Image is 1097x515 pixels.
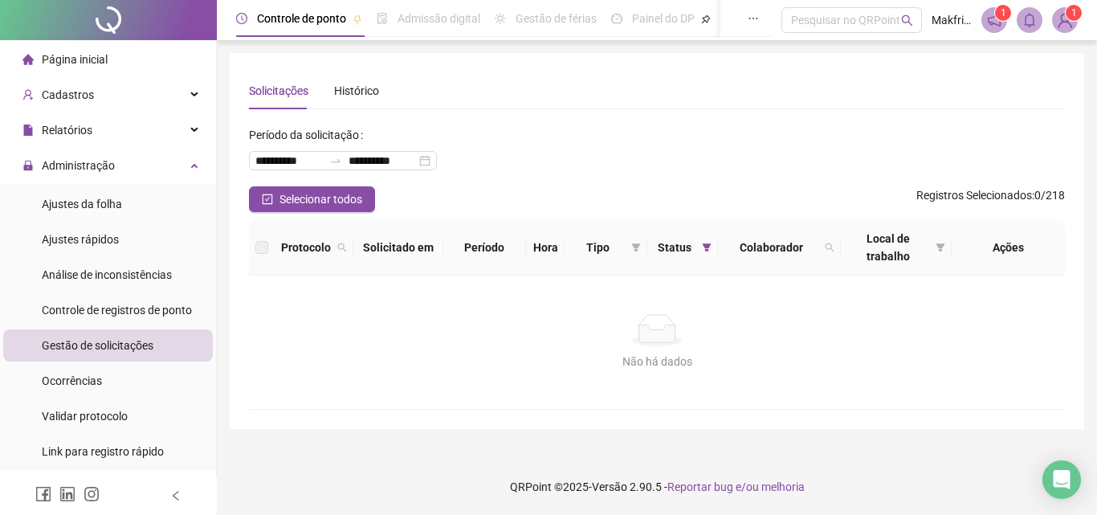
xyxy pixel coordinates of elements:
span: Relatórios [42,124,92,137]
span: Admissão digital [398,12,480,25]
span: Registros Selecionados [916,189,1032,202]
span: search [901,14,913,27]
th: Período [443,220,526,276]
span: Ajustes da folha [42,198,122,210]
span: Status [654,239,695,256]
th: Solicitado em [353,220,443,276]
span: lock [22,160,34,171]
span: filter [936,243,945,252]
span: file [22,125,34,136]
button: Selecionar todos [249,186,375,212]
span: filter [628,235,644,260]
span: 1 [1071,7,1077,18]
span: ellipsis [748,13,759,24]
span: Gestão de solicitações [42,339,153,352]
span: Página inicial [42,53,108,66]
span: facebook [35,486,51,502]
span: Link para registro rápido [42,445,164,458]
span: search [825,243,834,252]
sup: Atualize o seu contato no menu Meus Dados [1066,5,1082,21]
span: filter [631,243,641,252]
span: Painel do DP [632,12,695,25]
sup: 1 [995,5,1011,21]
span: filter [932,227,948,268]
th: Hora [526,220,565,276]
span: Tipo [571,239,625,256]
span: Validar protocolo [42,410,128,423]
span: swap-right [329,154,342,167]
span: home [22,54,34,65]
span: Versão [592,480,627,493]
span: Controle de registros de ponto [42,304,192,317]
span: instagram [84,486,100,502]
span: Controle de ponto [257,12,346,25]
span: filter [702,243,712,252]
span: Colaborador [724,239,818,256]
span: 1 [1001,7,1006,18]
span: to [329,154,342,167]
span: Administração [42,159,115,172]
span: search [334,235,350,260]
span: clock-circle [236,13,247,24]
span: dashboard [611,13,622,24]
span: bell [1022,13,1037,27]
span: search [822,235,838,260]
span: Análise de inconsistências [42,268,172,281]
span: pushpin [701,14,711,24]
span: user-add [22,89,34,100]
span: sun [495,13,506,24]
div: Ações [958,239,1058,256]
label: Período da solicitação [249,122,369,148]
img: 54212 [1053,8,1077,32]
span: Local de trabalho [847,230,930,265]
span: left [170,490,181,501]
span: notification [987,13,1001,27]
span: filter [699,235,715,260]
span: Reportar bug e/ou melhoria [667,480,805,493]
span: Ocorrências [42,374,102,387]
span: Cadastros [42,88,94,101]
span: : 0 / 218 [916,186,1065,212]
span: linkedin [59,486,75,502]
div: Histórico [334,82,379,100]
div: Open Intercom Messenger [1042,460,1081,499]
span: Ajustes rápidos [42,233,119,246]
span: Gestão de férias [516,12,597,25]
span: Protocolo [281,239,331,256]
span: Selecionar todos [279,190,362,208]
span: pushpin [353,14,362,24]
div: Solicitações [249,82,308,100]
span: file-done [377,13,388,24]
footer: QRPoint © 2025 - 2.90.5 - [217,459,1097,515]
span: search [337,243,347,252]
span: Makfrios [932,11,972,29]
div: Não há dados [268,353,1046,370]
span: check-square [262,194,273,205]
